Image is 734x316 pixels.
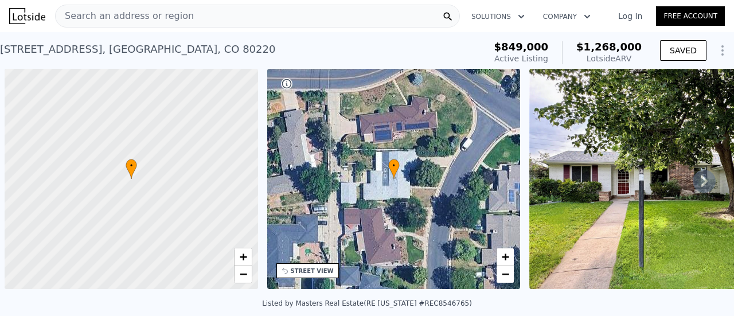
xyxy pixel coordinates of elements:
[126,161,137,171] span: •
[711,39,734,62] button: Show Options
[502,249,509,264] span: +
[239,267,247,281] span: −
[576,53,642,64] div: Lotside ARV
[494,54,548,63] span: Active Listing
[534,6,600,27] button: Company
[239,249,247,264] span: +
[126,159,137,179] div: •
[56,9,194,23] span: Search an address or region
[235,248,252,266] a: Zoom in
[660,40,706,61] button: SAVED
[235,266,252,283] a: Zoom out
[576,41,642,53] span: $1,268,000
[656,6,725,26] a: Free Account
[291,267,334,275] div: STREET VIEW
[497,266,514,283] a: Zoom out
[462,6,534,27] button: Solutions
[494,41,549,53] span: $849,000
[604,10,656,22] a: Log In
[9,8,45,24] img: Lotside
[388,159,400,179] div: •
[497,248,514,266] a: Zoom in
[502,267,509,281] span: −
[388,161,400,171] span: •
[262,299,472,307] div: Listed by Masters Real Estate (RE [US_STATE] #REC8546765)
